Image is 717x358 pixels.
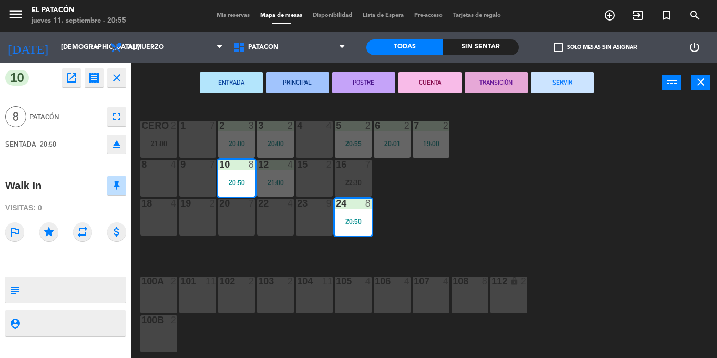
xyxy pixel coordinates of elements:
div: 3 [258,121,259,130]
div: 102 [219,277,220,286]
i: add_circle_outline [603,9,616,22]
i: outlined_flag [5,222,24,241]
div: 8 [482,277,488,286]
i: attach_money [107,222,126,241]
div: 2 [365,121,372,130]
div: 4 [326,121,333,130]
span: Disponibilidad [308,13,357,18]
div: 20:50 [218,179,255,186]
button: PRINCIPAL [266,72,329,93]
div: 7 [210,121,216,130]
div: 2 [249,277,255,286]
button: open_in_new [62,68,81,87]
i: lock [510,277,519,285]
div: 2 [404,121,411,130]
div: 4 [171,160,177,169]
div: 103 [258,277,259,286]
i: open_in_new [65,71,78,84]
div: 2 [521,277,527,286]
span: Almuerzo [128,44,164,51]
div: 8 [249,160,255,169]
div: Visitas: 0 [5,199,126,217]
div: 2 [326,160,333,169]
div: El Patacón [32,5,126,16]
div: 112 [491,277,492,286]
span: Patacón [248,44,279,51]
div: 9 [180,160,181,169]
div: 22:30 [335,179,372,186]
button: ENTRADA [200,72,263,93]
div: 4 [443,277,449,286]
div: 2 [210,199,216,208]
div: 4 [288,199,294,208]
div: 2 [171,315,177,325]
div: jueves 11. septiembre - 20:55 [32,16,126,26]
button: SERVIR [531,72,594,93]
div: 21:00 [257,179,294,186]
div: 20:01 [374,140,411,147]
div: 21:00 [140,140,177,147]
div: Sin sentar [443,39,519,55]
i: arrow_drop_down [90,41,103,54]
div: 4 [365,277,372,286]
span: Lista de Espera [357,13,409,18]
div: 12 [258,160,259,169]
div: 7 [249,199,255,208]
i: power_settings_new [688,41,701,54]
div: 8 [141,160,142,169]
div: 10 [219,160,220,169]
i: close [694,76,707,88]
div: 7 [365,160,372,169]
div: 20:50 [335,218,372,225]
button: eject [107,135,126,154]
div: 20 [219,199,220,208]
div: 3 [249,121,255,130]
button: close [691,75,710,90]
div: 20:00 [257,140,294,147]
span: 10 [5,70,29,86]
div: 100b [141,315,142,325]
i: eject [110,138,123,150]
label: Solo mesas sin asignar [554,43,637,52]
span: Mis reservas [211,13,255,18]
button: power_input [662,75,681,90]
div: 19 [180,199,181,208]
div: 2 [288,277,294,286]
div: 1 [180,121,181,130]
i: subject [9,284,21,295]
i: fullscreen [110,110,123,123]
div: 11 [206,277,216,286]
span: Pre-acceso [409,13,448,18]
i: search [689,9,701,22]
span: SENTADA [5,140,36,148]
span: Mapa de mesas [255,13,308,18]
div: 4 [404,277,411,286]
i: exit_to_app [632,9,644,22]
div: 2 [171,277,177,286]
div: CERO [141,121,142,130]
span: Patacón [29,111,102,123]
div: 20:55 [335,140,372,147]
div: 11 [322,277,333,286]
div: Todas [366,39,443,55]
i: menu [8,6,24,22]
div: 2 [443,121,449,130]
div: 9 [326,199,333,208]
i: receipt [88,71,100,84]
button: fullscreen [107,107,126,126]
div: 8 [365,199,372,208]
div: 2 [219,121,220,130]
button: TRANSICIÓN [465,72,528,93]
div: 100a [141,277,142,286]
div: 22 [258,199,259,208]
